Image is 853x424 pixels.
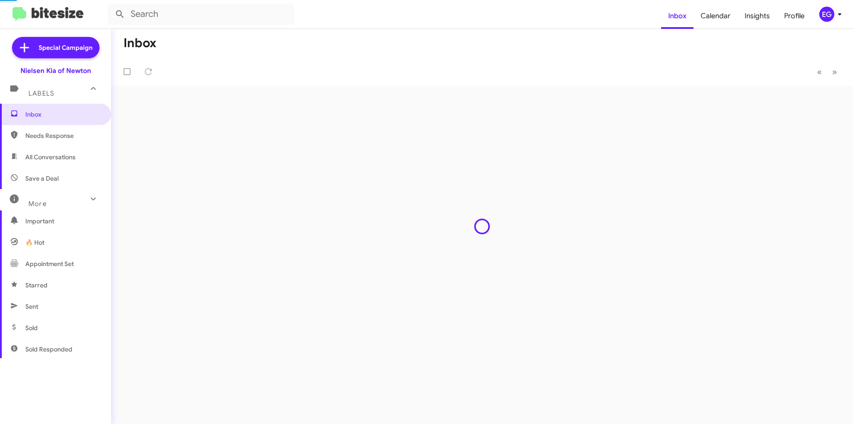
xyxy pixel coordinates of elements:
[25,217,101,226] span: Important
[25,174,59,183] span: Save a Deal
[817,66,822,77] span: «
[832,66,837,77] span: »
[25,345,72,354] span: Sold Responded
[25,323,38,332] span: Sold
[124,36,156,50] h1: Inbox
[812,63,842,81] nav: Page navigation example
[28,89,54,97] span: Labels
[25,259,74,268] span: Appointment Set
[12,37,100,58] a: Special Campaign
[737,3,777,29] a: Insights
[827,63,842,81] button: Next
[25,238,44,247] span: 🔥 Hot
[108,4,294,25] input: Search
[20,66,91,75] div: Nielsen Kia of Newton
[28,200,47,208] span: More
[39,43,92,52] span: Special Campaign
[819,7,834,22] div: EG
[25,153,76,162] span: All Conversations
[25,302,38,311] span: Sent
[25,281,48,290] span: Starred
[661,3,694,29] a: Inbox
[812,7,843,22] button: EG
[25,131,101,140] span: Needs Response
[777,3,812,29] a: Profile
[25,110,101,119] span: Inbox
[694,3,737,29] a: Calendar
[812,63,827,81] button: Previous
